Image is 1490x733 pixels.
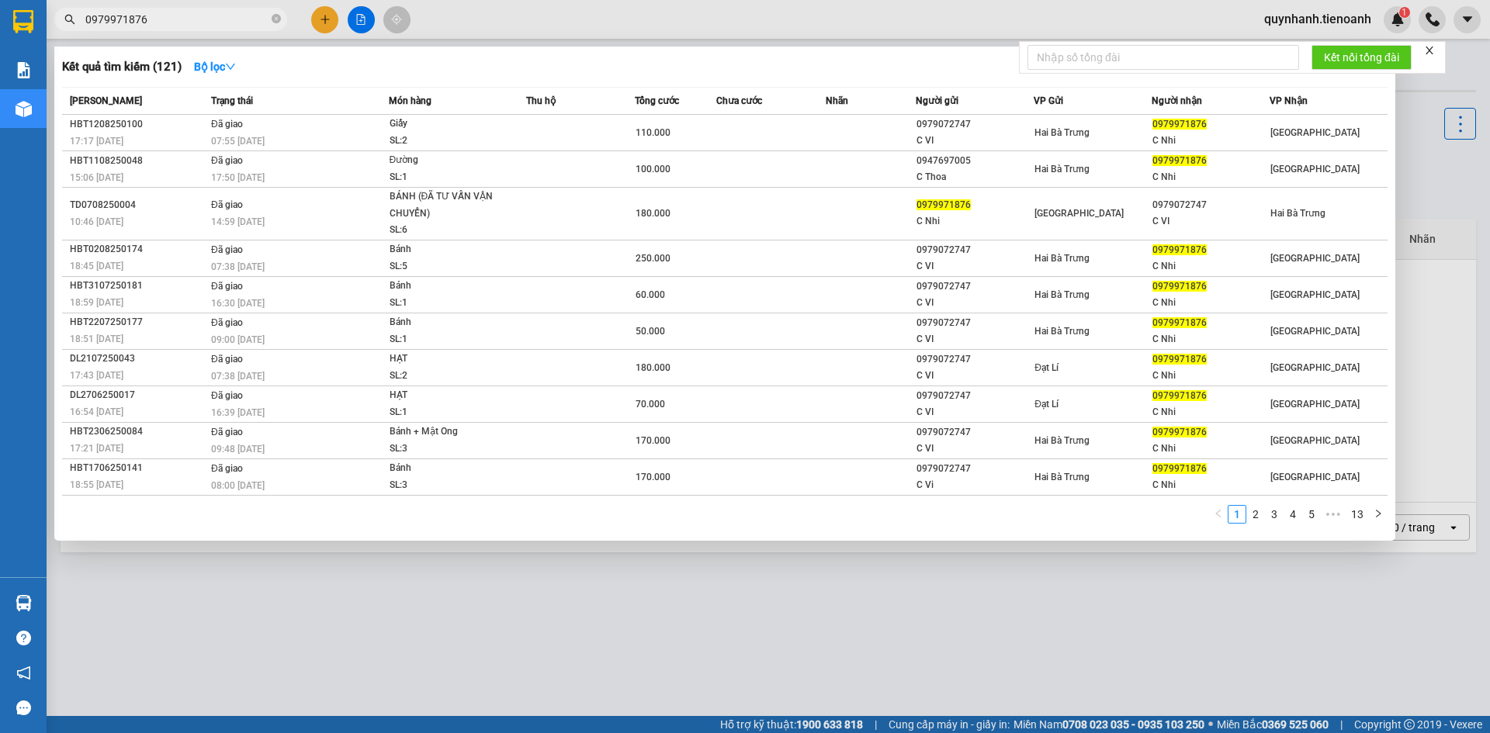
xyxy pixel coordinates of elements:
[70,334,123,344] span: 18:51 [DATE]
[1284,506,1301,523] a: 4
[636,362,670,373] span: 180.000
[390,295,506,312] div: SL: 1
[526,95,556,106] span: Thu hộ
[1270,326,1360,337] span: [GEOGRAPHIC_DATA]
[70,241,206,258] div: HBT0208250174
[917,441,1033,457] div: C VI
[211,334,265,345] span: 09:00 [DATE]
[1152,331,1269,347] div: C Nhi
[1034,472,1090,482] span: Hai Bà Trưng
[211,371,265,382] span: 07:38 [DATE]
[64,14,75,25] span: search
[70,460,206,476] div: HBT1706250141
[211,317,243,328] span: Đã giao
[390,351,506,368] div: HẠT
[1034,362,1059,373] span: Đạt Lí
[1152,390,1207,401] span: 0979971876
[70,116,206,133] div: HBT1208250100
[389,95,431,106] span: Món hàng
[390,387,506,404] div: HẠT
[211,136,265,147] span: 07:55 [DATE]
[211,463,243,474] span: Đã giao
[211,244,243,255] span: Đã giao
[211,354,243,365] span: Đã giao
[1152,427,1207,437] span: 0979971876
[70,278,206,294] div: HBT3107250181
[70,197,206,213] div: TD0708250004
[635,95,679,106] span: Tổng cước
[390,152,506,169] div: Đường
[917,368,1033,384] div: C VI
[1369,505,1388,524] button: right
[1247,506,1264,523] a: 2
[70,314,206,330] div: HBT2207250177
[1424,45,1435,56] span: close
[636,208,670,219] span: 180.000
[636,435,670,446] span: 170.000
[1270,362,1360,373] span: [GEOGRAPHIC_DATA]
[1034,399,1059,410] span: Đạt Lí
[1152,295,1269,311] div: C Nhi
[1152,119,1207,130] span: 0979971876
[390,116,506,133] div: Giấy
[1228,506,1246,523] a: 1
[390,368,506,385] div: SL: 2
[1152,169,1269,185] div: C Nhi
[1152,441,1269,457] div: C Nhi
[917,424,1033,441] div: 0979072747
[1152,244,1207,255] span: 0979971876
[390,460,506,477] div: Bánh
[716,95,762,106] span: Chưa cước
[1152,477,1269,493] div: C Nhi
[1346,506,1368,523] a: 13
[636,399,665,410] span: 70.000
[826,95,848,106] span: Nhãn
[1266,506,1283,523] a: 3
[1270,208,1325,219] span: Hai Bà Trưng
[917,477,1033,493] div: C Vi
[211,216,265,227] span: 14:59 [DATE]
[917,199,971,210] span: 0979971876
[1270,472,1360,482] span: [GEOGRAPHIC_DATA]
[1152,258,1269,275] div: C Nhi
[1034,127,1090,138] span: Hai Bà Trưng
[70,370,123,381] span: 17:43 [DATE]
[70,479,123,490] span: 18:55 [DATE]
[1214,509,1223,518] span: left
[390,331,506,348] div: SL: 1
[211,427,243,437] span: Đã giao
[1027,45,1299,70] input: Nhập số tổng đài
[225,61,236,72] span: down
[390,133,506,150] div: SL: 2
[16,631,31,645] span: question-circle
[16,700,31,715] span: message
[917,133,1033,149] div: C VI
[1312,45,1412,70] button: Kết nối tổng đài
[70,136,123,147] span: 17:17 [DATE]
[1270,289,1360,300] span: [GEOGRAPHIC_DATA]
[917,461,1033,477] div: 0979072747
[1209,505,1228,524] button: left
[636,472,670,482] span: 170.000
[917,295,1033,311] div: C VI
[13,10,33,33] img: logo-vxr
[1321,505,1346,524] span: •••
[916,95,958,106] span: Người gửi
[1209,505,1228,524] li: Previous Page
[917,169,1033,185] div: C Thoa
[1152,368,1269,384] div: C Nhi
[211,390,243,401] span: Đã giao
[636,164,670,175] span: 100.000
[390,424,506,441] div: Bánh + Mật Ong
[917,116,1033,133] div: 0979072747
[16,101,32,117] img: warehouse-icon
[390,258,506,275] div: SL: 5
[1034,253,1090,264] span: Hai Bà Trưng
[636,127,670,138] span: 110.000
[211,407,265,418] span: 16:39 [DATE]
[1270,435,1360,446] span: [GEOGRAPHIC_DATA]
[1324,49,1399,66] span: Kết nối tổng đài
[636,253,670,264] span: 250.000
[211,281,243,292] span: Đã giao
[70,443,123,454] span: 17:21 [DATE]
